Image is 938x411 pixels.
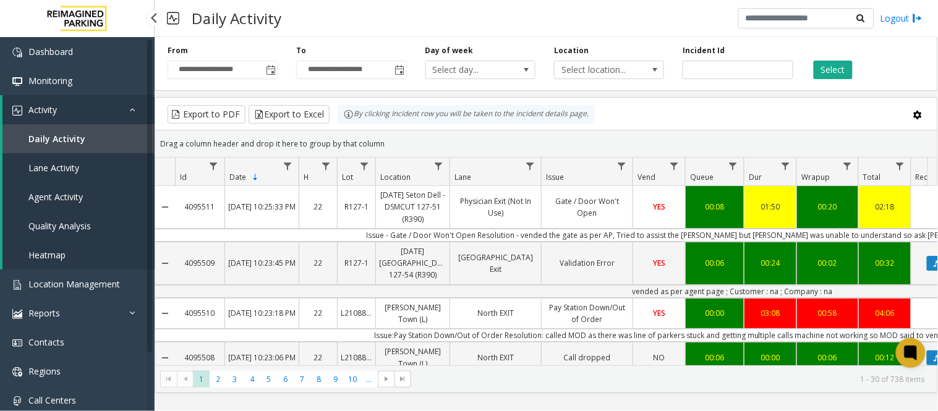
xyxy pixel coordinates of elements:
[686,198,744,216] a: 00:08
[318,158,335,174] a: H Filter Menu
[227,371,244,388] span: Page 3
[175,304,224,322] a: 4095510
[175,198,224,216] a: 4095511
[2,95,155,124] a: Activity
[155,337,175,377] a: Collapse Details
[299,349,337,367] a: 22
[653,308,665,318] span: YES
[361,371,378,388] span: Page 11
[338,304,375,322] a: L21088000
[425,45,474,56] label: Day of week
[633,254,685,272] a: YES
[862,352,908,363] div: 00:12
[12,280,22,290] img: 'icon'
[814,61,853,79] button: Select
[12,48,22,57] img: 'icon'
[430,158,447,174] a: Location Filter Menu
[801,172,830,182] span: Wrapup
[155,237,175,289] a: Collapse Details
[175,349,224,367] a: 4095508
[12,309,22,319] img: 'icon'
[800,201,855,213] div: 00:20
[654,352,665,363] span: NO
[859,304,911,322] a: 04:06
[229,172,246,182] span: Date
[892,158,908,174] a: Total Filter Menu
[28,75,72,87] span: Monitoring
[880,12,923,25] a: Logout
[28,365,61,377] span: Regions
[859,198,911,216] a: 02:18
[862,257,908,269] div: 00:32
[338,349,375,367] a: L21088000
[376,299,450,328] a: [PERSON_NAME] Town (L)
[299,254,337,272] a: 22
[862,307,908,319] div: 04:06
[637,172,655,182] span: Vend
[748,352,793,363] div: 00:00
[2,211,155,240] a: Quality Analysis
[299,304,337,322] a: 22
[380,172,411,182] span: Location
[28,162,79,174] span: Lane Activity
[28,133,85,145] span: Daily Activity
[555,61,642,78] span: Select location...
[859,254,911,272] a: 00:32
[12,338,22,348] img: 'icon'
[2,240,155,269] a: Heatmap
[28,307,60,319] span: Reports
[748,201,793,213] div: 01:50
[686,349,744,367] a: 00:06
[338,254,375,272] a: R127-1
[12,367,22,377] img: 'icon'
[304,172,309,182] span: H
[744,254,796,272] a: 00:24
[683,45,725,56] label: Incident Id
[376,342,450,372] a: [PERSON_NAME] Town (L)
[839,158,856,174] a: Wrapup Filter Menu
[689,257,741,269] div: 00:06
[863,172,881,182] span: Total
[180,172,187,182] span: Id
[800,307,855,319] div: 00:58
[689,352,741,363] div: 00:06
[777,158,794,174] a: Dur Filter Menu
[210,371,226,388] span: Page 2
[542,299,633,328] a: Pay Station Down/Out of Order
[244,371,260,388] span: Page 4
[28,46,73,57] span: Dashboard
[12,396,22,406] img: 'icon'
[225,198,299,216] a: [DATE] 10:25:33 PM
[554,45,589,56] label: Location
[744,198,796,216] a: 01:50
[546,172,564,182] span: Issue
[250,172,260,182] span: Sortable
[749,172,762,182] span: Dur
[12,77,22,87] img: 'icon'
[249,105,330,124] button: Export to Excel
[686,304,744,322] a: 00:00
[338,105,595,124] div: By clicking Incident row you will be taken to the incident details page.
[356,158,373,174] a: Lot Filter Menu
[522,158,539,174] a: Lane Filter Menu
[28,336,64,348] span: Contacts
[338,198,375,216] a: R127-1
[263,61,277,78] span: Toggle popup
[797,349,858,367] a: 00:06
[450,349,541,367] a: North EXIT
[28,394,76,406] span: Call Centers
[542,349,633,367] a: Call dropped
[744,304,796,322] a: 03:08
[28,220,91,232] span: Quality Analysis
[260,371,277,388] span: Page 5
[633,304,685,322] a: YES
[633,349,685,367] a: NO
[376,186,450,228] a: [DATE] Seton Dell - DSMCUT 127-51 (R390)
[666,158,683,174] a: Vend Filter Menu
[393,61,406,78] span: Toggle popup
[167,3,179,33] img: pageIcon
[859,349,911,367] a: 00:12
[689,307,741,319] div: 00:00
[28,191,83,203] span: Agent Activity
[294,371,310,388] span: Page 7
